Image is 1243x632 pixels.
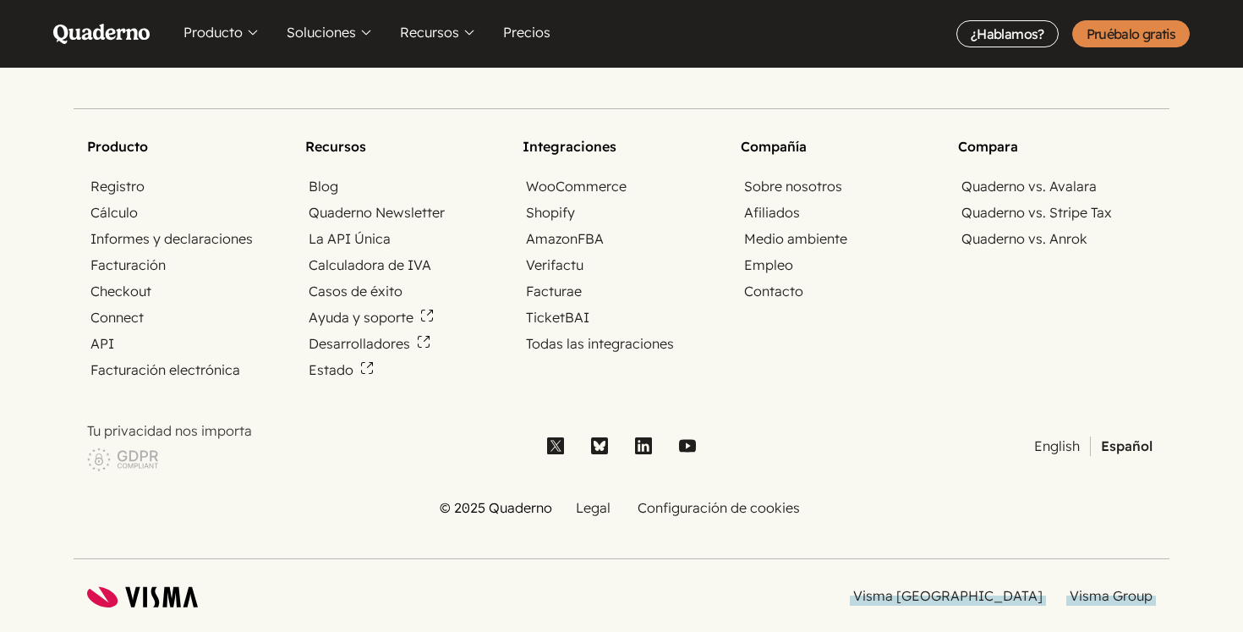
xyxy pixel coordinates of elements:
[1066,586,1156,606] a: Visma Group
[523,229,607,249] a: AmazonFBA
[305,282,406,301] a: Casos de éxito
[578,230,604,247] abbr: Fulfillment by Amazon
[523,203,578,223] a: Shopify
[958,229,1091,249] a: Quaderno vs. Anrok
[440,498,552,518] li: © 2025 Quaderno
[572,498,614,518] a: Legal
[956,20,1059,47] a: ¿Hablamos?
[1031,437,1083,456] a: English
[305,308,437,327] a: Ayuda y soporte
[87,177,148,196] a: Registro
[305,136,503,157] h2: Recursos
[523,177,630,196] a: WooCommerce
[523,136,720,157] h2: Integraciones
[523,334,677,354] a: Todas las integraciones
[741,203,803,223] a: Afiliados
[741,256,797,275] a: Empleo
[523,308,593,327] a: TicketBAI
[87,420,518,441] p: Tu privacidad nos importa
[87,136,1156,518] nav: Site map
[1072,20,1190,47] a: Pruébalo gratis
[87,360,244,380] a: Facturación electrónica
[305,334,434,354] a: Desarrolladores
[87,334,118,354] a: API
[741,177,846,196] a: Sobre nosotros
[87,256,169,275] a: Facturación
[523,256,587,275] a: Verifactu
[958,136,1156,157] h2: Compara
[725,437,1156,456] ul: Selector de idioma
[850,586,1046,606] a: Visma [GEOGRAPHIC_DATA]
[305,177,342,196] a: Blog
[741,229,851,249] a: Medio ambiente
[87,308,147,327] a: Connect
[523,282,585,301] a: Facturae
[87,282,155,301] a: Checkout
[305,256,435,275] a: Calculadora de IVA
[87,136,285,157] h2: Producto
[305,360,377,380] a: Estado
[87,229,256,249] a: Informes y declaraciones
[958,177,1100,196] a: Quaderno vs. Avalara
[305,203,448,223] a: Quaderno Newsletter
[741,282,807,301] a: Contacto
[741,136,939,157] h2: Compañía
[305,229,394,249] a: La API Única
[87,203,141,223] a: Cálculo
[634,498,803,517] a: Configuración de cookies
[958,203,1115,223] a: Quaderno vs. Stripe Tax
